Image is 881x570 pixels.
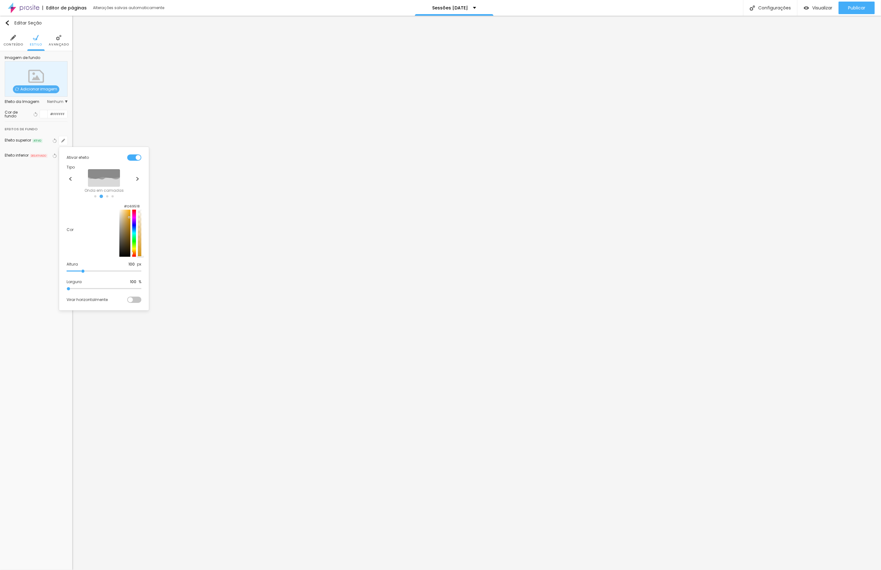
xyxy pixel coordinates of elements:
[137,262,141,266] span: px
[136,177,139,181] img: Icone
[67,298,108,302] span: Virar horizontalmente
[67,228,73,232] span: Cor
[67,280,82,284] span: Largura
[67,165,141,169] span: Tipo
[84,189,124,192] span: Onda em camadas
[139,280,141,284] span: %
[67,156,89,159] span: Ativar efeito
[67,262,78,266] span: Altura
[68,177,72,181] img: Icone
